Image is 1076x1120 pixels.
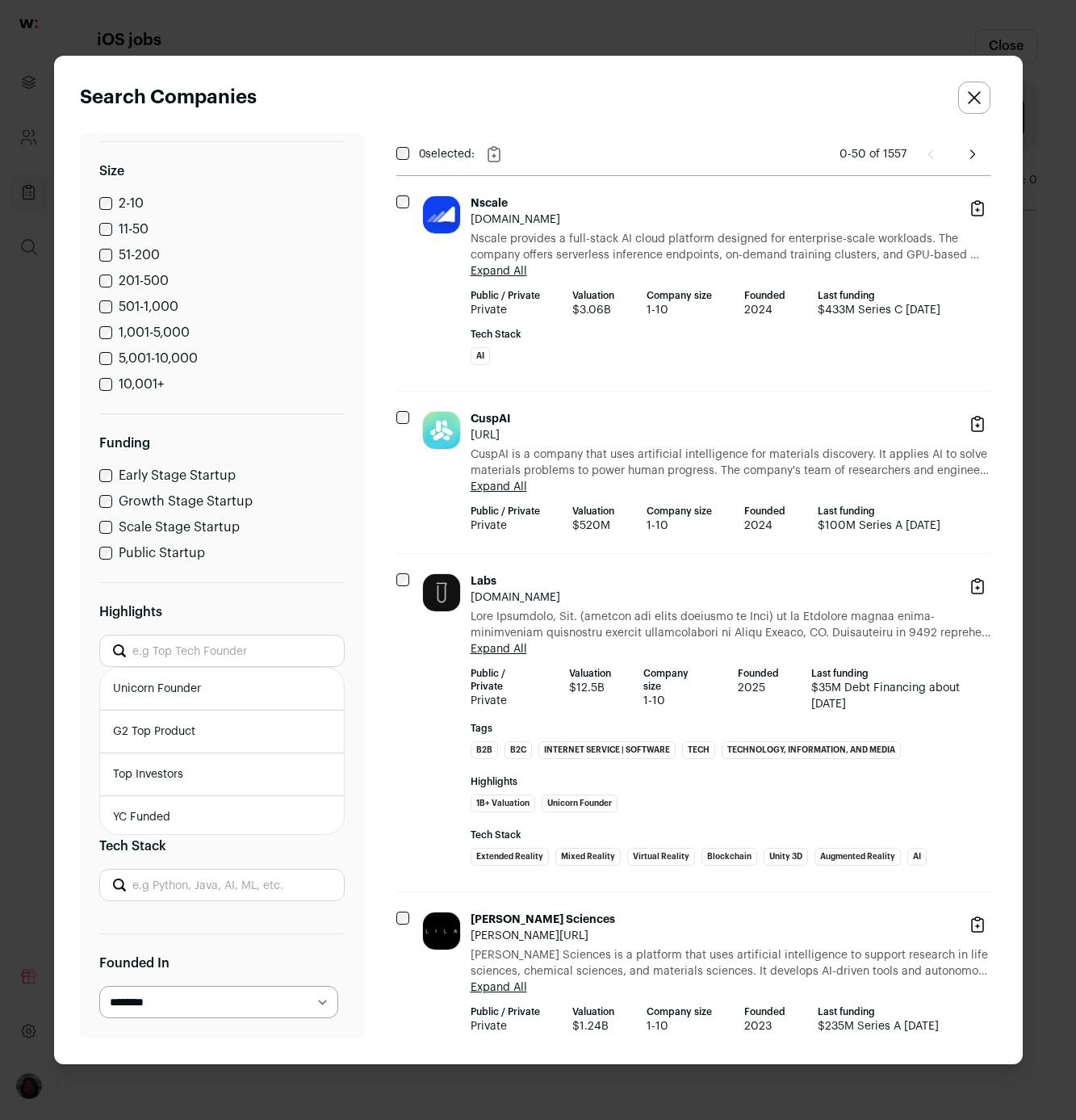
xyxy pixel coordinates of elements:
label: 2-10 [119,197,144,210]
strong: Last funding [811,667,990,680]
a: [URL] [471,430,500,441]
label: 51-200 [119,249,160,262]
li: AI [471,347,490,365]
span: $1.24B [572,1018,614,1034]
strong: Public / Private [471,289,540,302]
strong: Company size [647,289,712,302]
p: 0-50 of 1557 [839,146,906,162]
span: 1-10 [647,1018,712,1034]
strong: Highlights [471,775,990,788]
label: Tech Stack [99,837,345,856]
button: Add company to list [965,195,990,221]
button: Expand All [471,979,527,996]
strong: Last funding [818,505,940,518]
span: 1-10 [643,693,706,709]
span: selected: [419,146,475,162]
li: B2C [505,741,532,759]
strong: Valuation [569,667,611,680]
li: Unicorn Founder [100,668,344,711]
strong: Public / Private [471,667,537,693]
strong: Tech Stack [471,828,990,841]
li: G2 Top Product [100,711,344,753]
label: 501-1,000 [119,300,178,313]
span: Nscale [471,198,508,209]
span: CuspAI is a company that uses artificial intelligence for materials discovery. It applies AI to s... [471,447,990,479]
button: Expand All [471,479,527,495]
li: Internet Service | Software [538,741,676,759]
label: Founded In [99,954,345,973]
label: Growth Stage Startup [119,495,253,508]
span: $35M Debt Financing about [DATE] [811,680,990,712]
span: $433M Series C [DATE] [818,302,940,318]
li: YC Funded [100,796,344,839]
span: Nscale provides a full-stack AI cloud platform designed for enterprise-scale workloads. The compa... [471,231,990,263]
span: $100M Series A [DATE] [818,518,940,534]
label: Funding [99,434,345,453]
button: Add company to list [965,912,990,938]
label: 5,001-10,000 [119,352,198,365]
li: Augmented Reality [814,848,901,866]
label: Size [99,161,345,181]
img: f7b4e8f75e4a04679e333b0abdf7d31ad7652e85f61eefc7f7e2abb7fb4dd5da.jpg [423,412,460,449]
a: [DOMAIN_NAME] [471,592,560,603]
span: $12.5B [569,680,611,696]
label: Public Startup [119,547,205,560]
li: B2B [471,741,498,759]
strong: Public / Private [471,1005,540,1018]
strong: Company size [647,505,712,518]
li: Blockchain [701,848,757,866]
span: 2024 [744,302,785,318]
strong: Founded [744,289,785,302]
strong: Public / Private [471,505,540,518]
li: Technology, Information, and Media [722,741,901,759]
img: fe0678138b7d8b65cd19060d3dff79b4c5bedc92b118cab712231ea9f869e32c.jpg [423,574,460,611]
span: $3.06B [572,302,614,318]
button: Expand All [471,263,527,279]
label: 201-500 [119,275,169,287]
strong: Search Companies [80,88,257,107]
span: Lore Ipsumdolo, Sit. (ametcon adi elits doeiusmo te Inci) ut la Etdolore magnaa enima-minimveniam... [471,609,990,641]
img: c3b5fc4abfd39cbcdeba34de31fe0a4300fec9d0363360ebd12acd07410f502a.jpg [423,912,460,950]
li: Tech [682,741,715,759]
label: 1,001-5,000 [119,326,190,339]
input: e.g Python, Java, AI, ML, etc. [99,869,345,901]
strong: Valuation [572,289,614,302]
span: 0 [419,149,425,160]
label: Scale Stage Startup [119,521,240,534]
li: Top Investors [100,753,344,796]
span: Private [471,302,540,318]
button: Add company to list [965,411,990,437]
strong: Valuation [572,505,614,518]
strong: Founded [744,1005,785,1018]
li: Mixed reality [555,848,621,866]
label: Early Stage Startup [119,469,236,482]
span: 1-10 [647,518,712,534]
button: Expand All [471,641,527,657]
button: Add company to list [965,573,990,599]
span: Private [471,1018,540,1034]
strong: Company size [643,667,706,693]
span: 1-10 [647,302,712,318]
input: e.g Top Tech Founder [99,635,345,667]
li: Extended Reality [471,848,549,866]
li: Unicorn Founder [542,795,618,812]
li: Unity 3D [764,848,808,866]
strong: Company size [647,1005,712,1018]
label: 11-50 [119,223,149,236]
strong: Tags [471,722,990,735]
span: 2024 [744,518,785,534]
img: 8363d1f3b73fd6ee6a44f49eecb5227758928e12990ad8bcc903cec518cb5a80.jpg [423,196,460,233]
strong: Last funding [818,1005,939,1018]
span: [PERSON_NAME] Sciences [471,914,615,925]
a: [PERSON_NAME][URL] [471,930,588,942]
span: $235M Series A [DATE] [818,1018,939,1034]
li: AI [907,848,927,866]
strong: Tech Stack [471,328,990,341]
button: Add to list [481,141,507,167]
span: Private [471,693,537,709]
span: Private [471,518,540,534]
label: Highlights [99,602,345,622]
span: Labs [471,576,496,587]
a: [DOMAIN_NAME] [471,214,560,225]
label: 10,001+ [119,378,164,391]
